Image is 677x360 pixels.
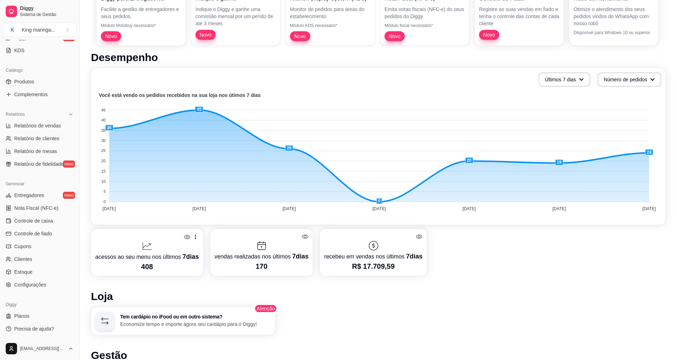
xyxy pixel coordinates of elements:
[3,253,76,265] a: Clientes
[291,33,309,40] span: Novo
[3,76,76,87] a: Produtos
[480,31,498,38] span: Novo
[120,314,271,319] h3: Tem cardápio no iFood ou em outro sistema?
[22,26,55,33] div: King maringa ...
[215,261,309,271] p: 170
[14,230,52,237] span: Controle de fiado
[574,30,654,36] p: Disponível para Windows 10 ou superior
[14,78,34,85] span: Produtos
[120,321,271,328] p: Economize tempo e importe agora seu cardápio para o Diggy!
[99,92,261,98] text: Você está vendo os pedidos recebidos na sua loja nos útimos 7 dias
[372,206,386,211] tspan: [DATE]
[14,217,53,224] span: Controle de caixa
[3,215,76,227] a: Controle de caixa
[3,65,76,76] div: Catálogo
[102,33,120,40] span: Novo
[3,158,76,170] a: Relatório de fidelidadenovo
[101,179,106,184] tspan: 10
[3,241,76,252] a: Cupons
[3,202,76,214] a: Nota Fiscal (NFC-e)
[479,6,559,27] p: Registre as suas vendas em fiado e tenha o controle das contas de cada cliente
[3,3,76,20] a: DiggySistema de Gestão
[101,159,106,163] tspan: 20
[91,290,666,303] h1: Loja
[3,178,76,190] div: Gerenciar
[14,268,32,276] span: Estoque
[3,120,76,131] a: Relatórios de vendas
[193,206,206,211] tspan: [DATE]
[14,204,58,212] span: Nota Fiscal (NFC-e)
[324,261,422,271] p: R$ 17.709,59
[14,148,57,155] span: Relatório de mesas
[101,118,106,122] tspan: 40
[95,262,199,272] p: 408
[3,89,76,100] a: Complementos
[101,6,181,20] p: Facilite a gestão de entregadores e seus pedidos.
[406,253,423,260] span: 7 dias
[14,243,31,250] span: Cupons
[14,325,54,332] span: Precisa de ajuda?
[101,148,106,153] tspan: 25
[597,72,661,87] button: Número de pedidos
[95,252,199,262] p: acessos ao seu menu nos últimos
[3,190,76,201] a: Entregadoresnovo
[385,23,465,28] p: Módulo fiscal necessário*
[102,206,116,211] tspan: [DATE]
[292,253,308,260] span: 7 dias
[3,266,76,278] a: Estoque
[3,340,76,357] button: [EMAIL_ADDRESS][DOMAIN_NAME]
[3,146,76,157] a: Relatório de mesas
[103,200,106,204] tspan: 0
[14,160,64,168] span: Relatório de fidelidade
[254,304,277,313] span: Atenção
[20,12,74,17] span: Sistema de Gestão
[101,23,181,28] p: Módulo Motoboy necessário*
[101,138,106,143] tspan: 30
[3,279,76,290] a: Configurações
[552,206,566,211] tspan: [DATE]
[14,281,46,288] span: Configurações
[3,310,76,322] a: Planos
[290,6,370,20] p: Monitor de pedidos para áreas do estabelecimento
[101,108,106,112] tspan: 45
[3,323,76,334] a: Precisa de ajuda?
[14,47,25,54] span: KDS
[195,6,276,27] p: Indique o Diggy e ganhe uma comissão mensal por um perído de até 3 meses
[574,6,654,27] p: Otimize o atendimento dos seus pedidos vindos do WhatsApp com nosso robô
[6,111,25,117] span: Relatórios
[3,228,76,239] a: Controle de fiado
[14,192,44,199] span: Entregadores
[182,253,199,260] span: 7 dias
[3,299,76,310] div: Diggy
[324,251,422,261] p: recebeu em vendas nos últimos
[14,312,29,320] span: Planos
[215,251,309,261] p: vendas realizadas nos últimos
[3,45,76,56] a: KDS
[20,5,74,12] span: Diggy
[197,31,214,38] span: Novo
[462,206,476,211] tspan: [DATE]
[283,206,296,211] tspan: [DATE]
[3,23,76,37] button: Select a team
[538,72,590,87] button: Últimos 7 dias
[9,26,16,33] span: K
[14,256,32,263] span: Clientes
[91,307,275,335] button: Tem cardápio no iFood ou em outro sistema?Economize tempo e importe agora seu cardápio para o Diggy!
[3,133,76,144] a: Relatório de clientes
[101,169,106,173] tspan: 15
[14,91,48,98] span: Complementos
[385,6,465,20] p: Emita notas fiscais (NFC-e) do seus pedidos do Diggy
[20,346,65,351] span: [EMAIL_ADDRESS][DOMAIN_NAME]
[643,206,656,211] tspan: [DATE]
[101,128,106,132] tspan: 35
[14,135,59,142] span: Relatório de clientes
[14,122,61,129] span: Relatórios de vendas
[290,23,370,28] p: Módulo KDS necessário*
[91,51,666,64] h1: Desempenho
[103,189,106,193] tspan: 5
[386,33,403,40] span: Novo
